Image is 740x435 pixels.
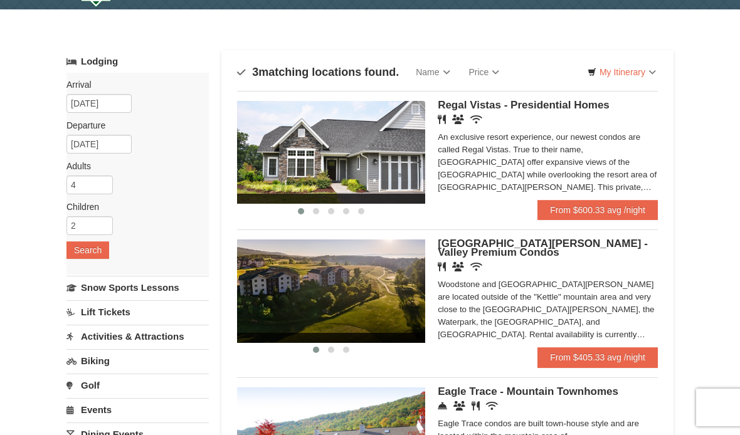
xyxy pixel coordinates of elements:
label: Adults [66,160,199,172]
h4: matching locations found. [237,66,399,78]
a: Biking [66,349,209,372]
a: From $405.33 avg /night [537,347,658,367]
i: Banquet Facilities [452,262,464,271]
i: Conference Facilities [453,401,465,411]
span: Eagle Trace - Mountain Townhomes [438,385,618,397]
span: [GEOGRAPHIC_DATA][PERSON_NAME] - Valley Premium Condos [438,238,648,258]
i: Wireless Internet (free) [470,115,482,124]
a: Golf [66,374,209,397]
a: Lodging [66,50,209,73]
span: Regal Vistas - Presidential Homes [438,99,610,111]
i: Restaurant [438,262,446,271]
a: Snow Sports Lessons [66,276,209,299]
label: Arrival [66,78,199,91]
i: Banquet Facilities [452,115,464,124]
label: Children [66,201,199,213]
a: Lift Tickets [66,300,209,323]
i: Restaurant [438,115,446,124]
a: My Itinerary [579,63,664,81]
a: Name [406,60,459,85]
i: Concierge Desk [438,401,447,411]
i: Wireless Internet (free) [470,262,482,271]
a: Events [66,398,209,421]
i: Wireless Internet (free) [486,401,498,411]
div: Woodstone and [GEOGRAPHIC_DATA][PERSON_NAME] are located outside of the "Kettle" mountain area an... [438,278,658,341]
a: Activities & Attractions [66,325,209,348]
a: From $600.33 avg /night [537,200,658,220]
label: Departure [66,119,199,132]
div: An exclusive resort experience, our newest condos are called Regal Vistas. True to their name, [G... [438,131,658,194]
span: 3 [252,66,258,78]
i: Restaurant [472,401,480,411]
a: Price [460,60,509,85]
button: Search [66,241,109,259]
